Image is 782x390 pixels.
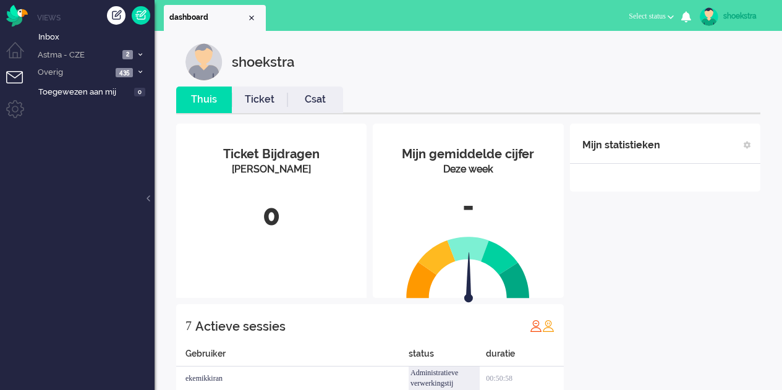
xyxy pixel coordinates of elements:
div: Creëer ticket [107,6,125,25]
span: 0 [134,88,145,97]
span: Overig [36,67,112,78]
a: shoekstra [697,7,770,26]
li: Views [37,12,155,23]
div: duratie [486,347,563,367]
img: avatar [700,7,718,26]
div: Gebruiker [176,347,409,367]
div: shoekstra [232,43,294,80]
a: Omnidesk [6,8,28,17]
div: Ticket Bijdragen [185,145,357,163]
div: Mijn gemiddelde cijfer [382,145,554,163]
div: Mijn statistieken [582,133,660,158]
div: shoekstra [723,10,770,22]
div: Actieve sessies [195,314,286,339]
img: profile_red.svg [530,320,542,332]
img: arrow.svg [443,252,496,305]
span: 435 [116,68,133,77]
a: Toegewezen aan mij 0 [36,85,155,98]
li: Dashboard menu [6,42,34,70]
a: Inbox [36,30,155,43]
li: Thuis [176,87,232,113]
span: dashboard [169,12,247,23]
a: Csat [287,93,343,107]
li: Csat [287,87,343,113]
a: Quick Ticket [132,6,150,25]
img: flow_omnibird.svg [6,5,28,27]
li: Select status [621,4,681,31]
span: Toegewezen aan mij [38,87,130,98]
li: Tickets menu [6,71,34,99]
img: semi_circle.svg [406,236,530,299]
button: Select status [621,7,681,25]
div: Deze week [382,163,554,177]
img: customer.svg [185,43,223,80]
div: 7 [185,313,192,338]
span: Astma - CZE [36,49,119,61]
span: Select status [629,12,666,20]
li: Ticket [232,87,287,113]
div: 0 [185,195,357,236]
div: [PERSON_NAME] [185,163,357,177]
li: Dashboard [164,5,266,31]
div: status [409,347,486,367]
span: Inbox [38,32,155,43]
li: Admin menu [6,100,34,128]
div: - [382,186,554,227]
img: profile_orange.svg [542,320,555,332]
span: 2 [122,50,133,59]
div: Close tab [247,13,257,23]
a: Thuis [176,93,232,107]
div: Administratieve verwerkingstij [409,367,480,390]
a: Ticket [232,93,287,107]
